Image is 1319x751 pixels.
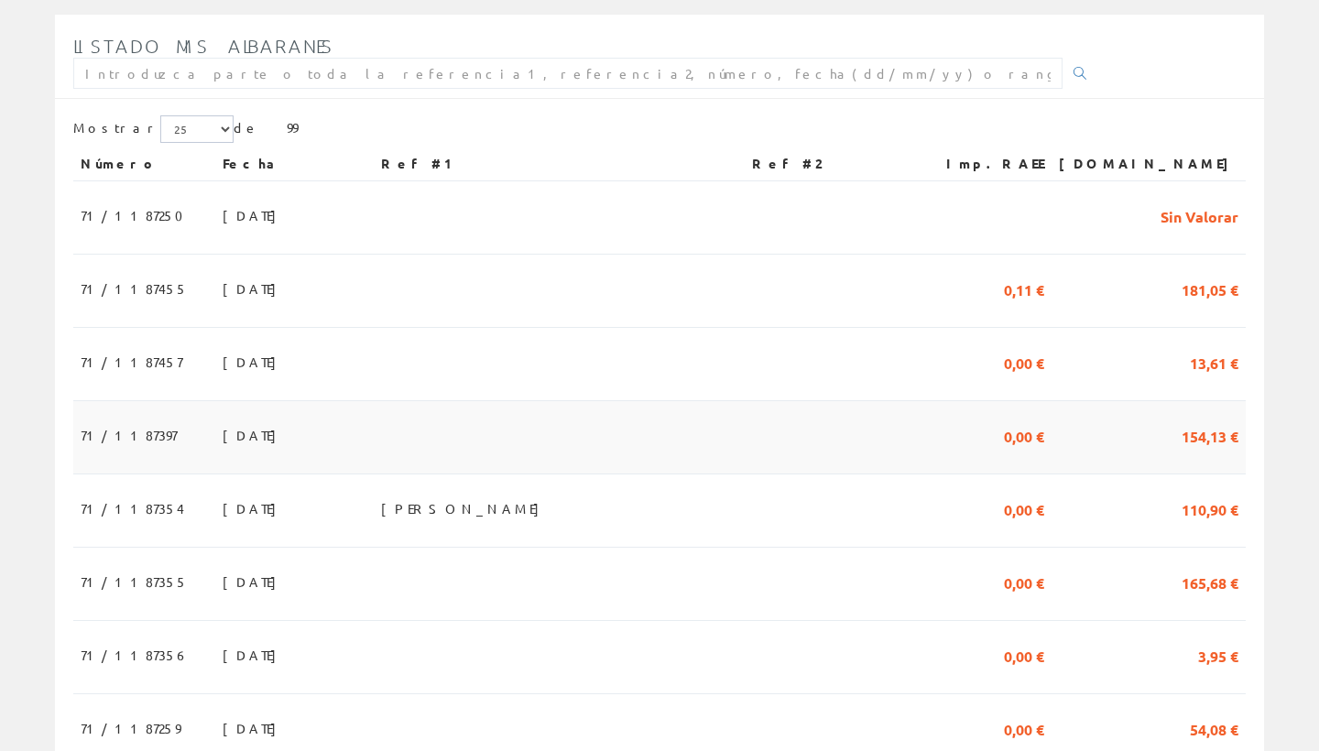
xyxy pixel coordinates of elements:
span: [DATE] [223,639,286,670]
select: Mostrar [160,115,234,143]
th: Fecha [215,147,374,180]
div: de 99 [73,115,1246,147]
span: 154,13 € [1182,419,1238,451]
span: 13,61 € [1190,346,1238,377]
span: 0,00 € [1004,713,1044,744]
span: 0,00 € [1004,346,1044,377]
th: Ref #1 [374,147,745,180]
span: 165,68 € [1182,566,1238,597]
span: Listado mis albaranes [73,35,334,57]
span: [DATE] [223,200,286,231]
span: [DATE] [223,273,286,304]
span: 71/1187354 [81,493,184,524]
span: 71/1187250 [81,200,194,231]
span: Sin Valorar [1161,200,1238,231]
th: Imp.RAEE [914,147,1052,180]
span: 3,95 € [1198,639,1238,670]
span: 0,11 € [1004,273,1044,304]
span: [DATE] [223,566,286,597]
span: [DATE] [223,493,286,524]
span: 71/1187356 [81,639,190,670]
span: [DATE] [223,419,286,451]
span: [DATE] [223,346,286,377]
span: 110,90 € [1182,493,1238,524]
span: 71/1187457 [81,346,182,377]
span: 181,05 € [1182,273,1238,304]
span: 71/1187397 [81,419,177,451]
label: Mostrar [73,115,234,143]
span: 0,00 € [1004,566,1044,597]
span: 0,00 € [1004,639,1044,670]
span: [DATE] [223,713,286,744]
th: Ref #2 [745,147,914,180]
th: [DOMAIN_NAME] [1052,147,1246,180]
span: 71/1187455 [81,273,188,304]
span: 0,00 € [1004,419,1044,451]
span: 0,00 € [1004,493,1044,524]
span: 71/1187355 [81,566,188,597]
span: 71/1187259 [81,713,180,744]
span: 54,08 € [1190,713,1238,744]
input: Introduzca parte o toda la referencia1, referencia2, número, fecha(dd/mm/yy) o rango de fechas(dd... [73,58,1063,89]
th: Número [73,147,215,180]
span: [PERSON_NAME] [381,493,549,524]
